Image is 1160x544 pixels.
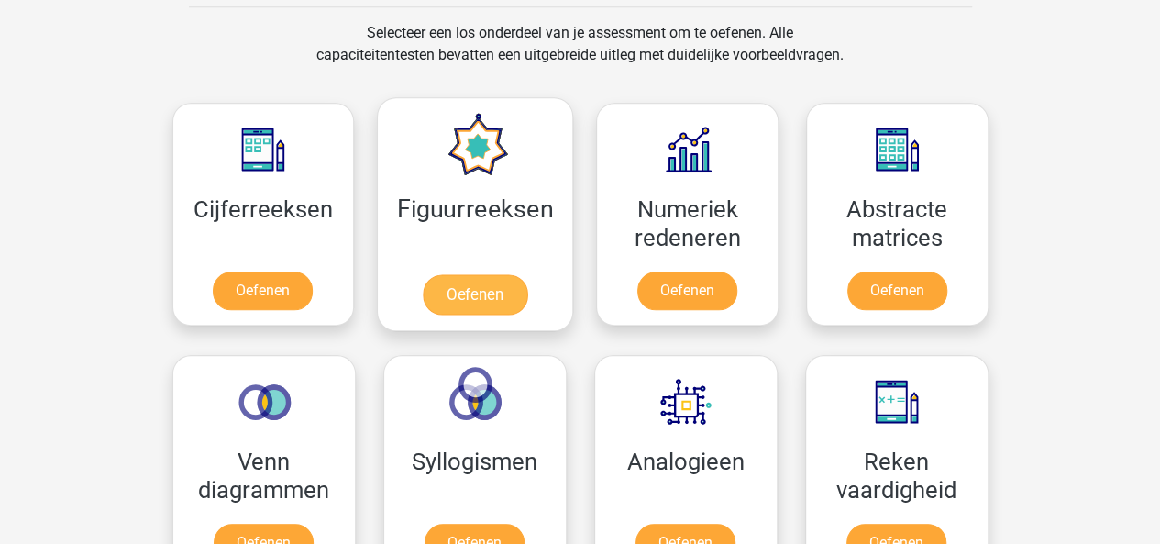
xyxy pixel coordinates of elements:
[423,274,527,315] a: Oefenen
[213,272,313,310] a: Oefenen
[637,272,737,310] a: Oefenen
[299,22,861,88] div: Selecteer een los onderdeel van je assessment om te oefenen. Alle capaciteitentesten bevatten een...
[847,272,947,310] a: Oefenen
